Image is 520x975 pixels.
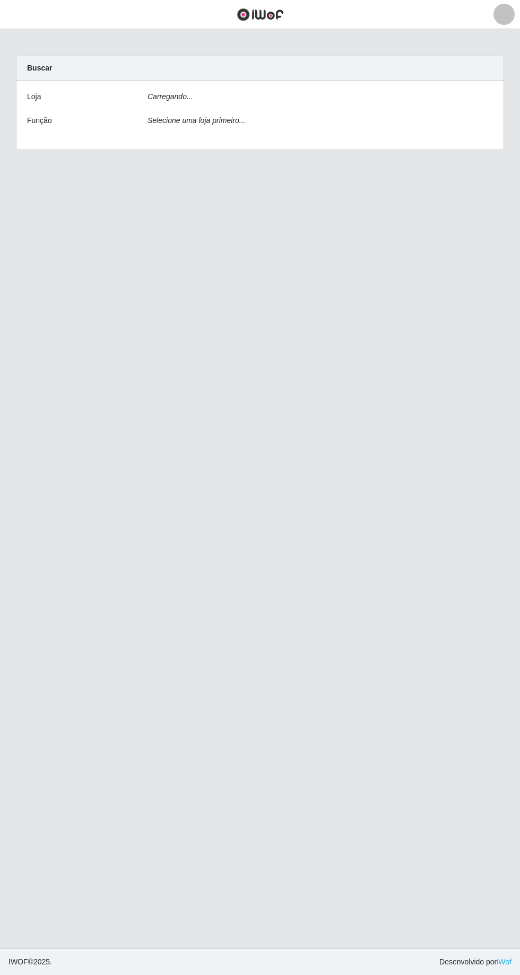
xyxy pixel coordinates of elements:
[27,91,41,102] label: Loja
[439,956,512,968] span: Desenvolvido por
[27,64,52,72] strong: Buscar
[8,956,52,968] span: © 2025 .
[237,8,284,21] img: CoreUI Logo
[27,115,52,126] label: Função
[148,92,193,101] i: Carregando...
[148,116,245,125] i: Selecione uma loja primeiro...
[8,958,28,966] span: IWOF
[497,958,512,966] a: iWof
